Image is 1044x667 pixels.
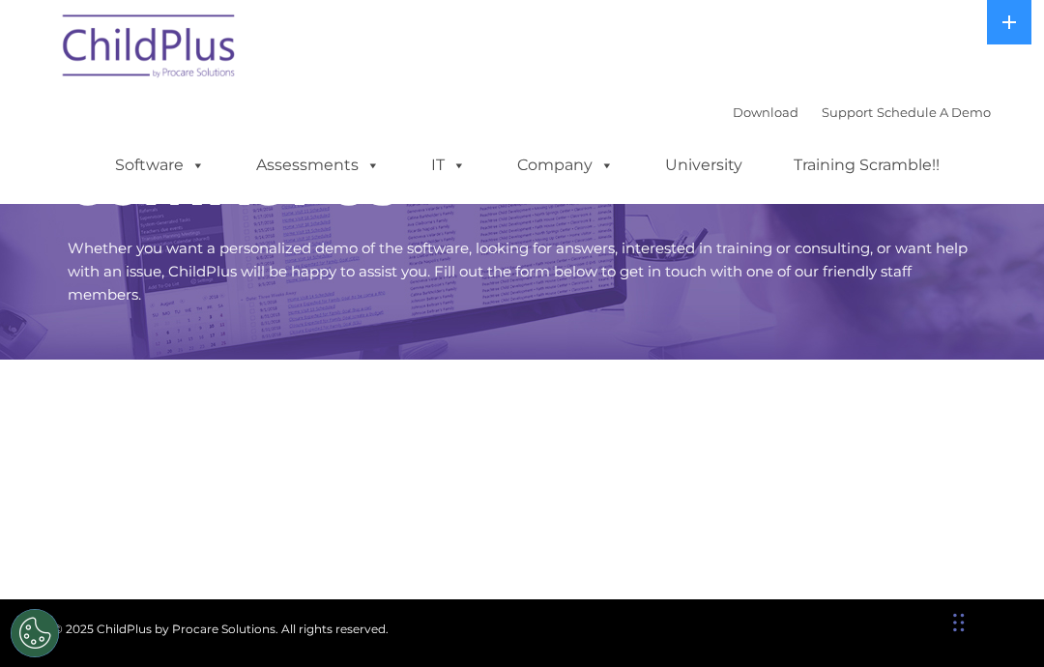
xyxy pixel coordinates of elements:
[774,146,959,185] a: Training Scramble!!
[68,239,968,304] span: Whether you want a personalized demo of the software, looking for answers, interested in training...
[68,360,976,505] iframe: Form 0
[53,1,246,98] img: ChildPlus by Procare Solutions
[646,146,762,185] a: University
[953,594,965,652] div: Drag
[733,104,798,120] a: Download
[947,574,1044,667] iframe: Chat Widget
[53,622,389,636] span: © 2025 ChildPlus by Procare Solutions. All rights reserved.
[412,146,485,185] a: IT
[96,146,224,185] a: Software
[733,104,991,120] font: |
[237,146,399,185] a: Assessments
[822,104,873,120] a: Support
[877,104,991,120] a: Schedule A Demo
[11,609,59,657] button: Cookies Settings
[498,146,633,185] a: Company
